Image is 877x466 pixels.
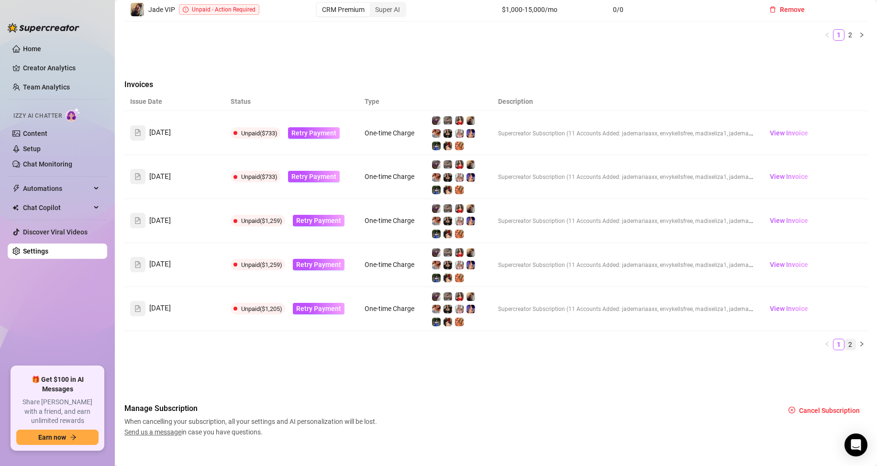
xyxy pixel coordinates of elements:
[365,129,414,137] span: One-time Charge
[432,204,441,213] img: Jade FREE
[365,217,414,224] span: One-time Charge
[766,127,812,139] a: View Invoice
[432,160,441,169] img: Jade FREE
[293,259,344,270] button: Retry Payment
[444,248,452,257] img: Envy Kells
[432,274,441,282] img: Coochie
[124,416,380,437] span: When cancelling your subscription, all your settings and AI personalization will be lost. in case...
[766,259,812,270] a: View Invoice
[288,171,340,182] button: Retry Payment
[241,130,278,137] span: Unpaid ($733)
[124,79,285,90] span: Invoices
[821,339,833,350] button: left
[859,32,865,38] span: right
[124,92,225,111] th: Issue Date
[444,173,452,182] img: Madi VIP
[134,217,141,224] span: file-text
[359,92,426,111] th: Type
[131,3,144,16] img: Jade VIP
[444,160,452,169] img: Envy Kells
[241,173,278,180] span: Unpaid ($733)
[432,230,441,238] img: Coochie
[455,217,464,225] img: Lana
[769,6,776,13] span: delete
[799,407,860,414] span: Cancel Subscription
[466,116,475,125] img: Jade VIP
[124,403,380,414] span: Manage Subscription
[38,433,66,441] span: Earn now
[432,292,441,301] img: Jade FREE
[66,108,80,122] img: AI Chatter
[134,305,141,312] span: file-text
[444,318,452,326] img: JessieMay
[844,339,856,350] li: 2
[149,127,171,139] span: [DATE]
[770,215,808,226] span: View Invoice
[844,29,856,41] li: 2
[444,274,452,282] img: JessieMay
[432,318,441,326] img: Coochie
[455,292,464,301] img: Madi FREE
[23,247,48,255] a: Settings
[781,403,867,418] button: Cancel Subscription
[241,261,282,268] span: Unpaid ($1,259)
[466,204,475,213] img: Jade VIP
[370,3,405,16] div: Super AI
[856,29,867,41] li: Next Page
[466,129,475,138] img: Chyna
[833,339,844,350] li: 1
[23,200,91,215] span: Chat Copilot
[845,30,855,40] a: 2
[455,230,464,238] img: Frenchie
[291,129,336,137] span: Retry Payment
[432,129,441,138] img: 𝓟𝓻𝓲𝓷𝓬𝓮𝓼𝓼
[23,130,47,137] a: Content
[444,186,452,194] img: JessieMay
[16,398,99,426] span: Share [PERSON_NAME] with a friend, and earn unlimited rewards
[293,215,344,226] button: Retry Payment
[296,217,341,224] span: Retry Payment
[16,375,99,394] span: 🎁 Get $100 in AI Messages
[13,111,62,121] span: Izzy AI Chatter
[455,173,464,182] img: Lana
[466,248,475,257] img: Jade VIP
[12,185,20,192] span: thunderbolt
[432,305,441,313] img: 𝓟𝓻𝓲𝓷𝓬𝓮𝓼𝓼
[455,261,464,269] img: Lana
[225,92,359,111] th: Status
[766,171,812,182] a: View Invoice
[492,92,760,111] th: Description
[316,2,406,17] div: segmented control
[833,29,844,41] li: 1
[444,129,452,138] img: Madi VIP
[770,128,808,138] span: View Invoice
[466,305,475,313] img: Chyna
[455,186,464,194] img: Frenchie
[821,29,833,41] li: Previous Page
[856,339,867,350] button: right
[432,173,441,182] img: 𝓟𝓻𝓲𝓷𝓬𝓮𝓼𝓼
[23,228,88,236] a: Discover Viral Videos
[432,186,441,194] img: Coochie
[466,217,475,225] img: Chyna
[23,83,70,91] a: Team Analytics
[23,60,100,76] a: Creator Analytics
[134,173,141,180] span: file-text
[23,160,72,168] a: Chat Monitoring
[455,204,464,213] img: Madi FREE
[788,407,795,413] span: close-circle
[770,259,808,270] span: View Invoice
[844,433,867,456] div: Open Intercom Messenger
[432,248,441,257] img: Jade FREE
[124,428,181,436] span: Send us a message
[23,45,41,53] a: Home
[444,204,452,213] img: Envy Kells
[444,261,452,269] img: Madi VIP
[444,305,452,313] img: Madi VIP
[859,341,865,347] span: right
[833,30,844,40] a: 1
[317,3,370,16] div: CRM Premium
[296,305,341,312] span: Retry Payment
[432,261,441,269] img: 𝓟𝓻𝓲𝓷𝓬𝓮𝓼𝓼
[466,160,475,169] img: Jade VIP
